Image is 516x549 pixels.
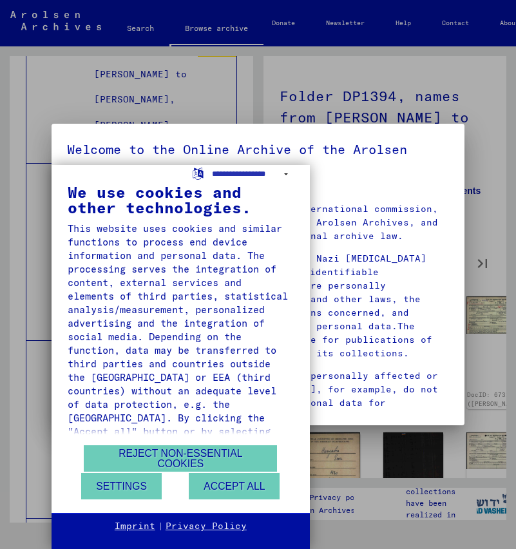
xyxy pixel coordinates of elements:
button: Accept all [189,473,280,499]
a: Imprint [115,520,155,533]
a: Privacy Policy [166,520,247,533]
button: Settings [81,473,162,499]
button: Reject non-essential cookies [84,445,277,472]
div: This website uses cookies and similar functions to process end device information and personal da... [68,222,294,519]
div: We use cookies and other technologies. [68,184,294,215]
